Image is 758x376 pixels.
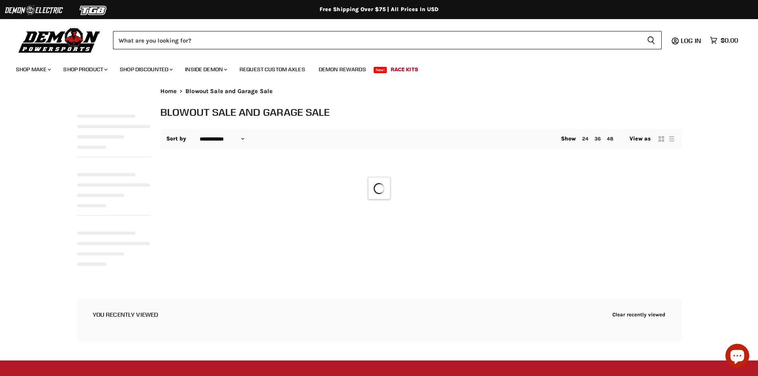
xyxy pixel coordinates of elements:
a: 24 [582,136,588,142]
img: Demon Electric Logo 2 [4,3,64,18]
a: Log in [677,37,706,44]
button: Search [641,31,662,49]
a: 48 [607,136,613,142]
img: TGB Logo 2 [64,3,123,18]
aside: Recently viewed products [61,299,698,342]
span: $0.00 [721,37,738,44]
h1: Blowout Sale and Garage Sale [160,105,682,119]
span: View as [629,136,651,142]
a: Inside Demon [179,61,232,78]
a: Shop Make [10,61,56,78]
a: Shop Discounted [114,61,177,78]
ul: Main menu [10,58,736,78]
a: $0.00 [706,35,742,46]
img: Demon Powersports [16,26,103,54]
a: 36 [594,136,601,142]
a: Home [160,88,177,95]
button: Clear recently viewed [612,312,666,318]
nav: Collection utilities [160,129,682,149]
a: Request Custom Axles [234,61,311,78]
a: Demon Rewards [313,61,372,78]
nav: Breadcrumbs [160,88,682,95]
a: Shop Product [57,61,112,78]
form: Product [113,31,662,49]
inbox-online-store-chat: Shopify online store chat [723,344,752,370]
span: Log in [681,37,701,45]
button: list view [668,135,676,143]
a: Race Kits [385,61,424,78]
div: Free Shipping Over $75 | All Prices In USD [61,6,698,13]
input: Search [113,31,641,49]
span: New! [374,67,387,73]
button: grid view [657,135,665,143]
span: Show [561,135,576,142]
h2: You recently viewed [93,311,158,318]
label: Sort by [166,136,187,142]
span: Blowout Sale and Garage Sale [185,88,273,95]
